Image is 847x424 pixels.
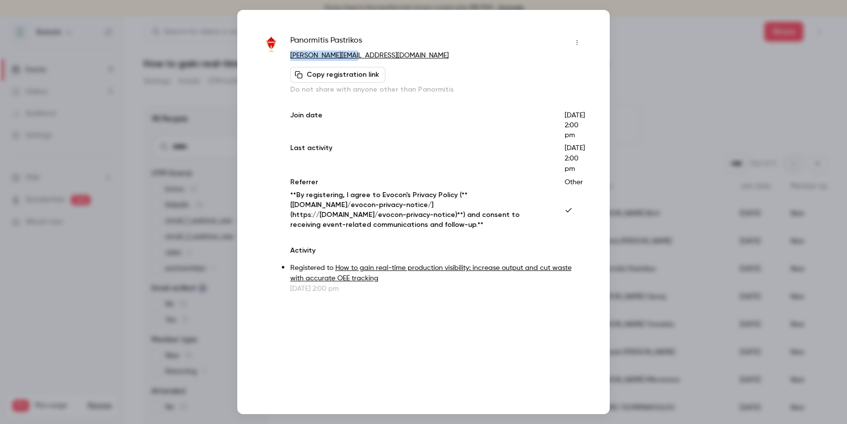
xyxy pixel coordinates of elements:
p: Activity [290,246,585,256]
img: ion.gr [262,36,280,54]
p: Join date [290,110,549,140]
a: How to gain real-time production visibility: increase output and cut waste with accurate OEE trac... [290,265,572,282]
span: [DATE] 2:00 pm [565,145,585,172]
a: [PERSON_NAME][EMAIL_ADDRESS][DOMAIN_NAME] [290,52,449,59]
p: [DATE] 2:00 pm [565,110,585,140]
p: Registered to [290,263,585,284]
span: Panormitis Pastrikos [290,35,362,51]
p: Other [565,177,585,187]
p: Referrer [290,177,549,187]
p: [DATE] 2:00 pm [290,284,585,294]
p: **By registering, I agree to Evocon's Privacy Policy (**[[DOMAIN_NAME]/evocon-privacy-notice/](ht... [290,190,549,230]
button: Copy registration link [290,67,385,83]
p: Last activity [290,143,549,174]
p: Do not share with anyone other than Panormitis [290,85,585,95]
